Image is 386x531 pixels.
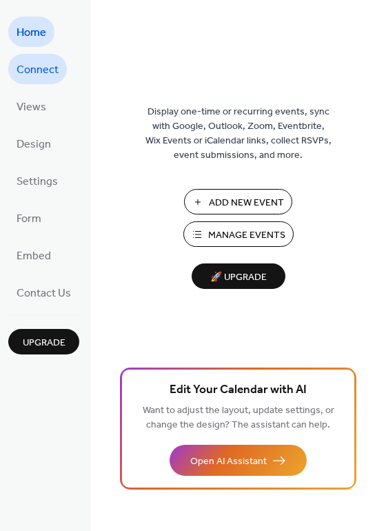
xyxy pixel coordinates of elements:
[8,203,50,233] a: Form
[17,22,46,44] span: Home
[8,17,54,47] a: Home
[8,166,66,196] a: Settings
[17,97,46,119] span: Views
[143,401,334,434] span: Want to adjust the layout, update settings, or change the design? The assistant can help.
[8,128,59,159] a: Design
[170,381,307,400] span: Edit Your Calendar with AI
[17,283,71,305] span: Contact Us
[8,54,67,84] a: Connect
[8,91,54,121] a: Views
[200,268,277,287] span: 🚀 Upgrade
[208,228,285,243] span: Manage Events
[209,196,284,210] span: Add New Event
[184,189,292,214] button: Add New Event
[192,263,285,289] button: 🚀 Upgrade
[17,59,59,81] span: Connect
[170,445,307,476] button: Open AI Assistant
[190,454,267,469] span: Open AI Assistant
[8,240,59,270] a: Embed
[17,246,51,268] span: Embed
[17,208,41,230] span: Form
[8,329,79,354] button: Upgrade
[23,336,65,350] span: Upgrade
[145,105,332,163] span: Display one-time or recurring events, sync with Google, Outlook, Zoom, Eventbrite, Wix Events or ...
[17,171,58,193] span: Settings
[183,221,294,247] button: Manage Events
[8,277,79,308] a: Contact Us
[17,134,51,156] span: Design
